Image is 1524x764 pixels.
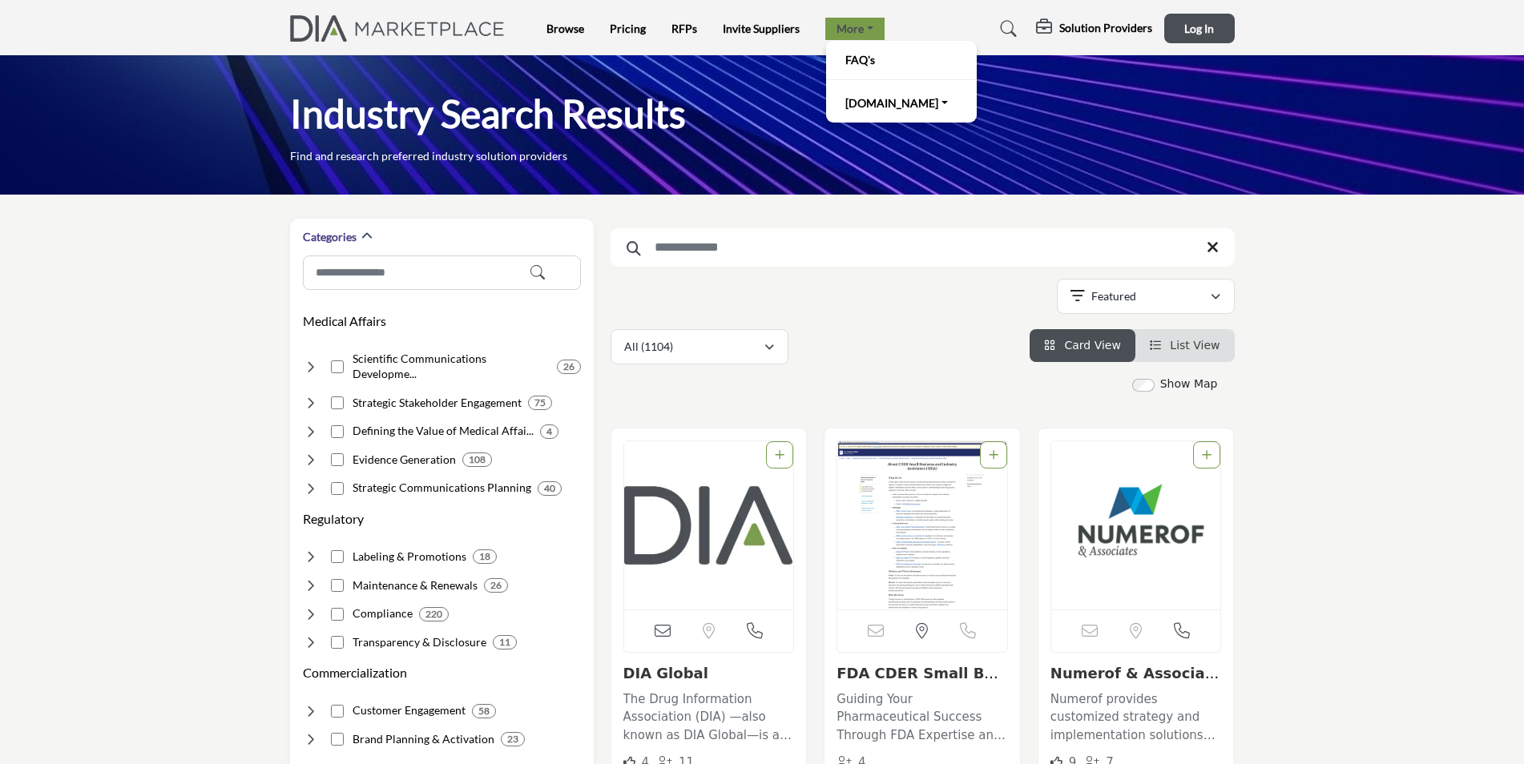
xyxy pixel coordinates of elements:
h5: Solution Providers [1059,21,1152,35]
a: Open Listing in new tab [624,441,794,609]
div: Solution Providers [1036,19,1152,38]
button: Regulatory [303,509,364,529]
img: Site Logo [290,15,514,42]
img: DIA Global [624,441,794,609]
p: The Drug Information Association (DIA) —also known as DIA Global—is a nonprofit, member-driven pr... [623,690,795,745]
p: Numerof provides customized strategy and implementation solutions for market access, medical affa... [1050,690,1222,745]
a: DIA Global [623,665,708,682]
a: Add To List [775,448,784,461]
div: 40 Results For Strategic Communications Planning [538,481,562,496]
b: 4 [546,426,552,437]
p: All (1104) [624,339,673,355]
input: Select Evidence Generation checkbox [331,453,344,466]
b: 40 [544,483,555,494]
h4: Customer Engagement: Understanding and optimizing patient experience across channels. [353,702,466,718]
div: 4 Results For Defining the Value of Medical Affairs [540,424,558,439]
div: 23 Results For Brand Planning & Activation [501,732,525,746]
label: Show Map [1160,376,1218,392]
div: 58 Results For Customer Engagement [472,704,496,718]
h4: Strategic Communications Planning: Developing publication plans demonstrating product benefits an... [353,480,531,496]
button: Medical Affairs [303,312,386,331]
h1: Industry Search Results [290,89,686,139]
a: [DOMAIN_NAME] [834,92,969,115]
h4: Compliance: Local and global regulatory compliance. [353,605,413,621]
h4: Transparency & Disclosure: Transparency & Disclosure [353,634,486,650]
h3: DIA Global [623,665,795,682]
img: Numerof & Associates [1051,441,1221,609]
a: Guiding Your Pharmaceutical Success Through FDA Expertise and Support The organization operates a... [837,686,1008,745]
a: The Drug Information Association (DIA) —also known as DIA Global—is a nonprofit, member-driven pr... [623,686,795,745]
b: 26 [563,361,575,372]
a: Numerof & Associates... [1050,665,1222,699]
input: Select Defining the Value of Medical Affairs checkbox [331,425,344,438]
button: All (1104) [611,329,788,364]
div: 11 Results For Transparency & Disclosure [493,635,517,649]
h4: Scientific Communications Development: Creating scientific content showcasing clinical evidence. [353,351,550,382]
h4: Brand Planning & Activation: Developing and executing commercial launch strategies. [353,731,494,747]
div: 26 Results For Scientific Communications Development [557,360,581,374]
b: 11 [499,637,510,648]
a: View Card [1044,339,1121,352]
h3: FDA CDER Small Business and Industry Assistance (SBIA) [837,665,1008,682]
input: Search Keyword [611,228,1235,267]
b: 18 [479,551,490,562]
b: 75 [534,397,546,408]
h4: Maintenance & Renewals: Maintaining marketing authorizations and safety reporting. [353,577,478,593]
b: 58 [478,706,490,717]
button: Featured [1057,279,1235,314]
a: RFPs [671,22,697,35]
h2: Categories [303,229,357,245]
b: 23 [507,734,518,745]
div: 220 Results For Compliance [419,607,449,621]
p: Guiding Your Pharmaceutical Success Through FDA Expertise and Support The organization operates a... [837,690,1008,745]
input: Select Strategic Communications Planning checkbox [331,482,344,495]
a: Pricing [610,22,646,35]
div: 26 Results For Maintenance & Renewals [484,578,508,593]
a: Browse [546,22,584,35]
input: Select Scientific Communications Development checkbox [331,360,344,373]
h4: Defining the Value of Medical Affairs [353,423,534,439]
b: 220 [425,609,442,620]
input: Select Strategic Stakeholder Engagement checkbox [331,396,344,409]
a: FDA CDER Small Busin... [837,665,1003,699]
div: 75 Results For Strategic Stakeholder Engagement [528,396,552,410]
li: Card View [1030,329,1135,362]
a: Add To List [1202,448,1212,461]
img: FDA CDER Small Business and Industry Assistance (SBIA) [837,441,1007,609]
a: Numerof provides customized strategy and implementation solutions for market access, medical affa... [1050,686,1222,745]
button: Commercialization [303,663,407,682]
h4: Strategic Stakeholder Engagement: Interacting with key opinion leaders and advocacy partners. [353,395,522,411]
input: Search Category [303,255,581,290]
span: Card View [1064,339,1120,352]
a: Open Listing in new tab [837,441,1007,609]
input: Select Compliance checkbox [331,608,344,621]
div: 18 Results For Labeling & Promotions [473,549,497,564]
a: Open Listing in new tab [1051,441,1221,609]
button: Log In [1164,14,1235,43]
p: Find and research preferred industry solution providers [290,148,567,164]
span: List View [1170,339,1220,352]
input: Select Brand Planning & Activation checkbox [331,733,344,746]
b: 26 [490,580,502,591]
input: Select Customer Engagement checkbox [331,705,344,718]
p: Featured [1091,288,1136,304]
div: 108 Results For Evidence Generation [462,452,492,467]
li: List View [1135,329,1235,362]
b: 108 [469,454,486,465]
span: Log In [1184,22,1214,35]
input: Select Transparency & Disclosure checkbox [331,636,344,649]
h4: Labeling & Promotions: Determining safe product use specifications and claims. [353,549,466,565]
a: FAQ's [834,49,969,71]
a: Invite Suppliers [723,22,800,35]
a: More [825,18,885,40]
h3: Numerof & Associates [1050,665,1222,682]
a: Add To List [989,448,998,461]
a: Search [985,16,1027,42]
h4: Evidence Generation: Research to support clinical and economic value claims. [353,452,456,468]
input: Select Labeling & Promotions checkbox [331,550,344,563]
input: Select Maintenance & Renewals checkbox [331,579,344,592]
a: View List [1150,339,1220,352]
